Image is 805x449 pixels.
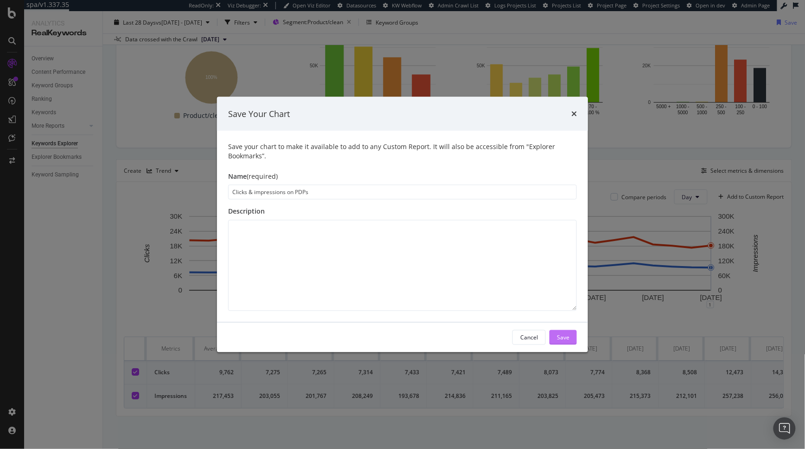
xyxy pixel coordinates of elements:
[228,172,247,181] span: Name
[228,207,577,216] div: Description
[557,333,569,341] div: Save
[247,172,278,181] span: (required)
[217,97,588,352] div: modal
[571,108,577,120] div: times
[520,333,538,341] div: Cancel
[228,108,290,120] div: Save Your Chart
[549,330,577,345] button: Save
[773,417,796,440] div: Open Intercom Messenger
[228,142,577,161] div: Save your chart to make it available to add to any Custom Report. It will also be accessible from...
[228,185,577,200] input: Enter a name
[512,330,546,345] button: Cancel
